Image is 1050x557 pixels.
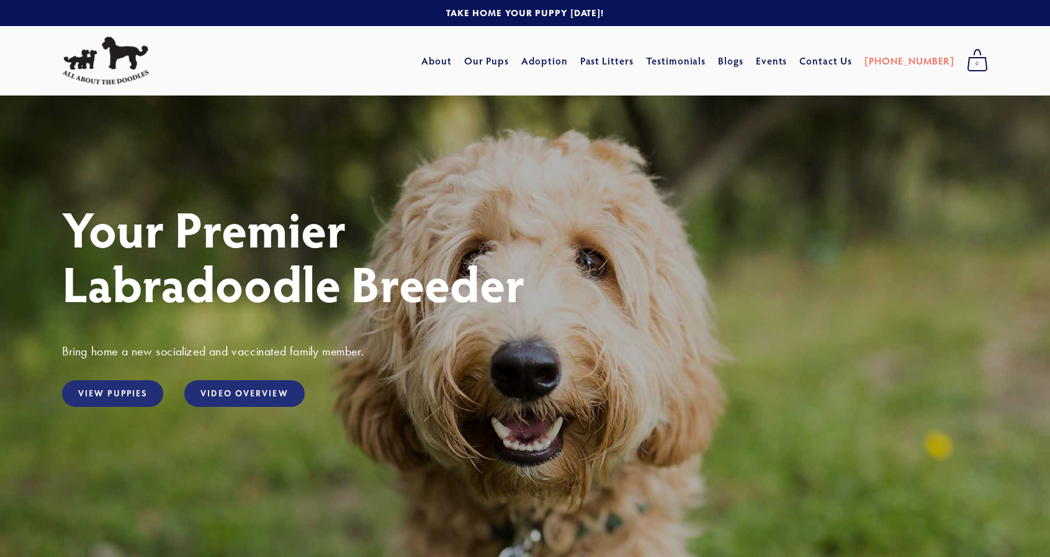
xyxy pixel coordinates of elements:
a: 0 items in cart [961,45,994,76]
span: 0 [967,56,988,72]
a: About [421,50,452,72]
img: All About The Doodles [62,37,149,85]
a: Adoption [521,50,568,72]
a: Our Pups [464,50,509,72]
a: Events [756,50,787,72]
a: Blogs [718,50,743,72]
h3: Bring home a new socialized and vaccinated family member. [62,343,988,359]
h1: Your Premier Labradoodle Breeder [62,201,988,310]
a: Contact Us [799,50,852,72]
a: [PHONE_NUMBER] [864,50,954,72]
a: View Puppies [62,380,163,407]
a: Testimonials [646,50,706,72]
a: Video Overview [184,380,304,407]
a: Past Litters [580,54,634,67]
